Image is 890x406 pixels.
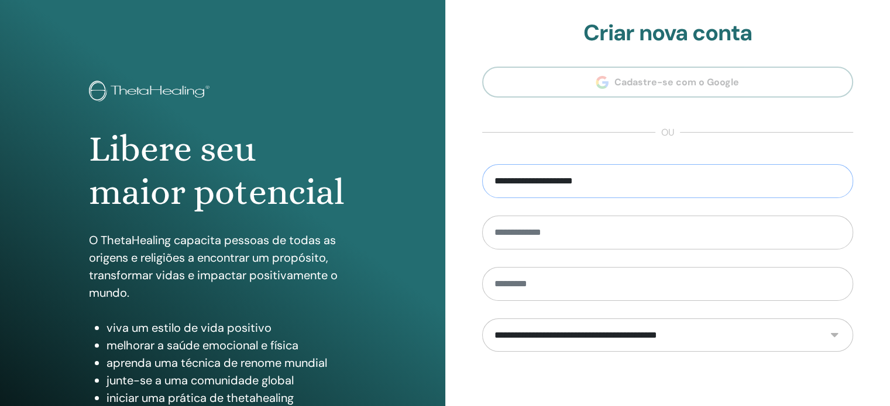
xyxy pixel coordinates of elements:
[89,233,338,300] font: O ThetaHealing capacita pessoas de todas as origens e religiões a encontrar um propósito, transfo...
[106,390,294,405] font: iniciar uma prática de thetahealing
[106,338,298,353] font: melhorar a saúde emocional e física
[661,126,674,138] font: ou
[106,373,294,388] font: junte-se a uma comunidade global
[89,128,345,213] font: Libere seu maior potencial
[106,320,272,335] font: viva um estilo de vida positivo
[106,355,327,370] font: aprenda uma técnica de renome mundial
[583,18,752,47] font: Criar nova conta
